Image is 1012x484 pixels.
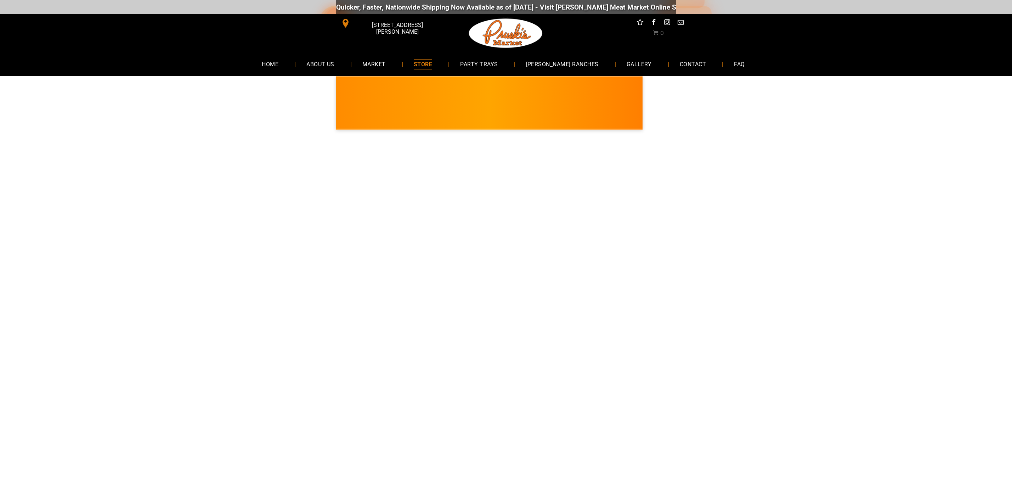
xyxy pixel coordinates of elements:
[515,55,609,73] a: [PERSON_NAME] RANCHES
[468,14,544,52] img: Pruski-s+Market+HQ+Logo2-1920w.png
[251,55,289,73] a: HOME
[352,55,396,73] a: MARKET
[669,55,717,73] a: CONTACT
[618,3,687,11] a: [DOMAIN_NAME][URL]
[403,55,443,73] a: STORE
[723,55,755,73] a: FAQ
[336,18,445,29] a: [STREET_ADDRESS][PERSON_NAME]
[676,18,685,29] a: email
[351,18,443,39] span: [STREET_ADDRESS][PERSON_NAME]
[535,108,674,119] span: [PERSON_NAME] MARKET
[660,30,664,36] span: 0
[649,18,658,29] a: facebook
[296,55,345,73] a: ABOUT US
[662,18,672,29] a: instagram
[450,55,508,73] a: PARTY TRAYS
[616,55,662,73] a: GALLERY
[635,18,645,29] a: Social network
[258,3,687,11] div: Quicker, Faster, Nationwide Shipping Now Available as of [DATE] - Visit [PERSON_NAME] Meat Market...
